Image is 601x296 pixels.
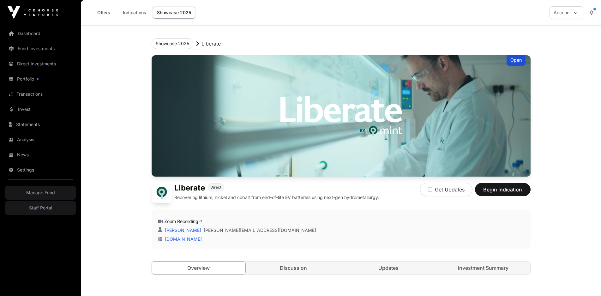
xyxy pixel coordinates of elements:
[204,227,316,233] a: [PERSON_NAME][EMAIL_ADDRESS][DOMAIN_NAME]
[91,7,116,19] a: Offers
[5,186,76,200] a: Manage Fund
[5,201,76,215] a: Staff Portal
[5,102,76,116] a: Invest
[5,87,76,101] a: Transactions
[5,57,76,71] a: Direct Investments
[507,55,526,66] div: Open
[210,185,221,190] span: Direct
[5,133,76,147] a: Analysis
[174,194,379,201] p: Recovering lithium, nickel and cobalt from end-of-life EV batteries using next-gen hydrometallurgy.
[164,219,202,224] a: Zoom Recording
[152,55,531,177] img: Liberate
[5,42,76,56] a: Fund Investments
[119,7,150,19] a: Indications
[420,183,472,196] button: Get Updates
[5,27,76,40] a: Dashboard
[342,262,436,274] a: Updates
[152,183,172,203] img: Liberate
[164,227,201,233] a: [PERSON_NAME]
[153,7,195,19] a: Showcase 2025
[5,72,76,86] a: Portfolio
[569,266,601,296] iframe: Chat Widget
[152,38,193,49] button: Showcase 2025
[247,262,340,274] a: Discussion
[475,189,531,196] a: Begin Indication
[8,6,58,19] img: Icehouse Ventures Logo
[436,262,530,274] a: Investment Summary
[152,261,246,275] a: Overview
[5,118,76,131] a: Statements
[152,262,530,274] nav: Tabs
[5,163,76,177] a: Settings
[483,186,523,193] span: Begin Indication
[475,183,531,196] button: Begin Indication
[201,40,221,47] p: Liberate
[162,236,202,242] a: [DOMAIN_NAME]
[5,148,76,162] a: News
[550,6,583,19] button: Account
[174,183,205,193] h1: Liberate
